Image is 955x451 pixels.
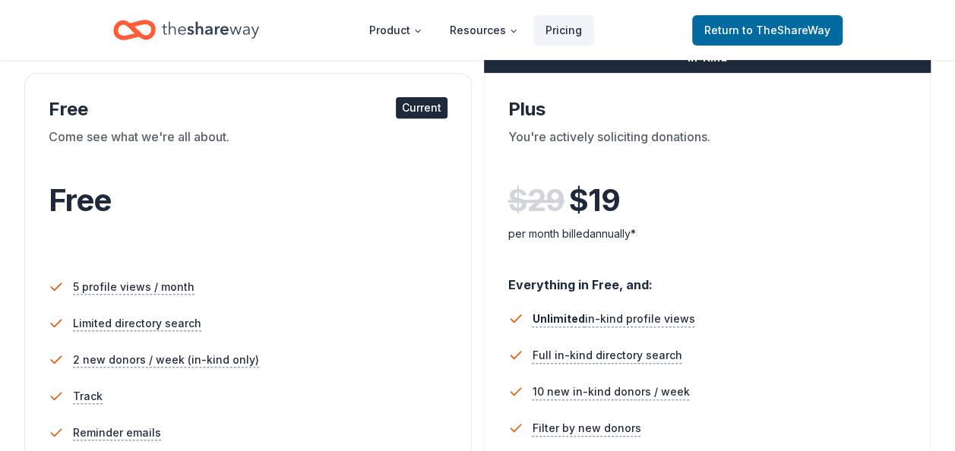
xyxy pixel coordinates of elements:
[533,312,695,325] span: in-kind profile views
[73,387,103,405] span: Track
[357,15,435,46] button: Product
[508,128,907,170] div: You're actively soliciting donations.
[438,15,530,46] button: Resources
[533,346,682,364] span: Full in-kind directory search
[533,419,641,437] span: Filter by new donors
[73,314,201,333] span: Limited directory search
[704,21,830,39] span: Return
[49,97,447,121] div: Free
[508,225,907,243] div: per month billed annually*
[73,351,259,369] span: 2 new donors / week (in-kind only)
[508,263,907,295] div: Everything in Free, and:
[49,128,447,170] div: Come see what we're all about.
[692,15,843,46] a: Returnto TheShareWay
[533,383,690,401] span: 10 new in-kind donors / week
[742,24,830,36] span: to TheShareWay
[533,312,585,325] span: Unlimited
[73,424,161,442] span: Reminder emails
[73,278,194,296] span: 5 profile views / month
[113,12,259,48] a: Home
[396,97,447,118] div: Current
[49,181,111,219] span: Free
[533,15,594,46] a: Pricing
[357,12,594,48] nav: Main
[569,179,620,222] span: $ 19
[508,97,907,121] div: Plus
